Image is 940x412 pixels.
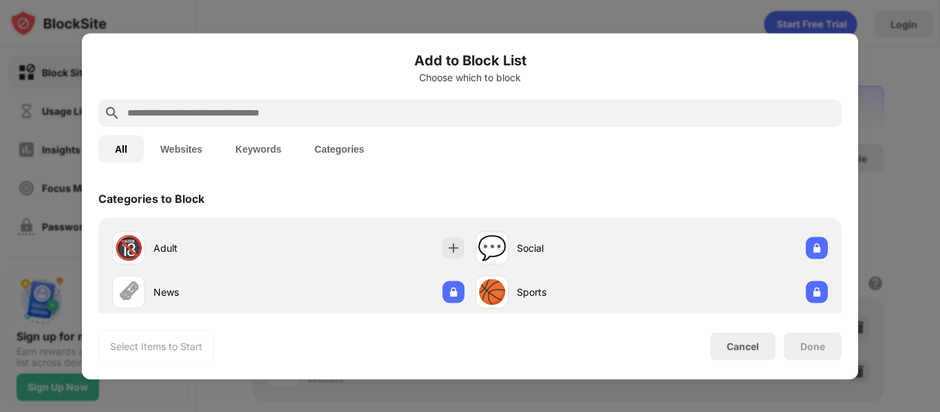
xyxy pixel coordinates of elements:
div: 🗞 [117,278,140,306]
h6: Add to Block List [98,50,842,70]
img: search.svg [104,105,120,121]
div: Adult [153,241,288,255]
div: Choose which to block [98,72,842,83]
div: Select Items to Start [110,339,202,353]
div: Social [517,241,652,255]
button: Categories [298,135,381,162]
div: Categories to Block [98,191,204,205]
div: 💬 [478,234,506,262]
button: Keywords [219,135,298,162]
div: 🔞 [114,234,143,262]
button: All [98,135,144,162]
div: 🏀 [478,278,506,306]
button: Websites [144,135,219,162]
div: News [153,285,288,299]
div: Cancel [727,340,759,352]
div: Sports [517,285,652,299]
div: Done [800,340,825,351]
